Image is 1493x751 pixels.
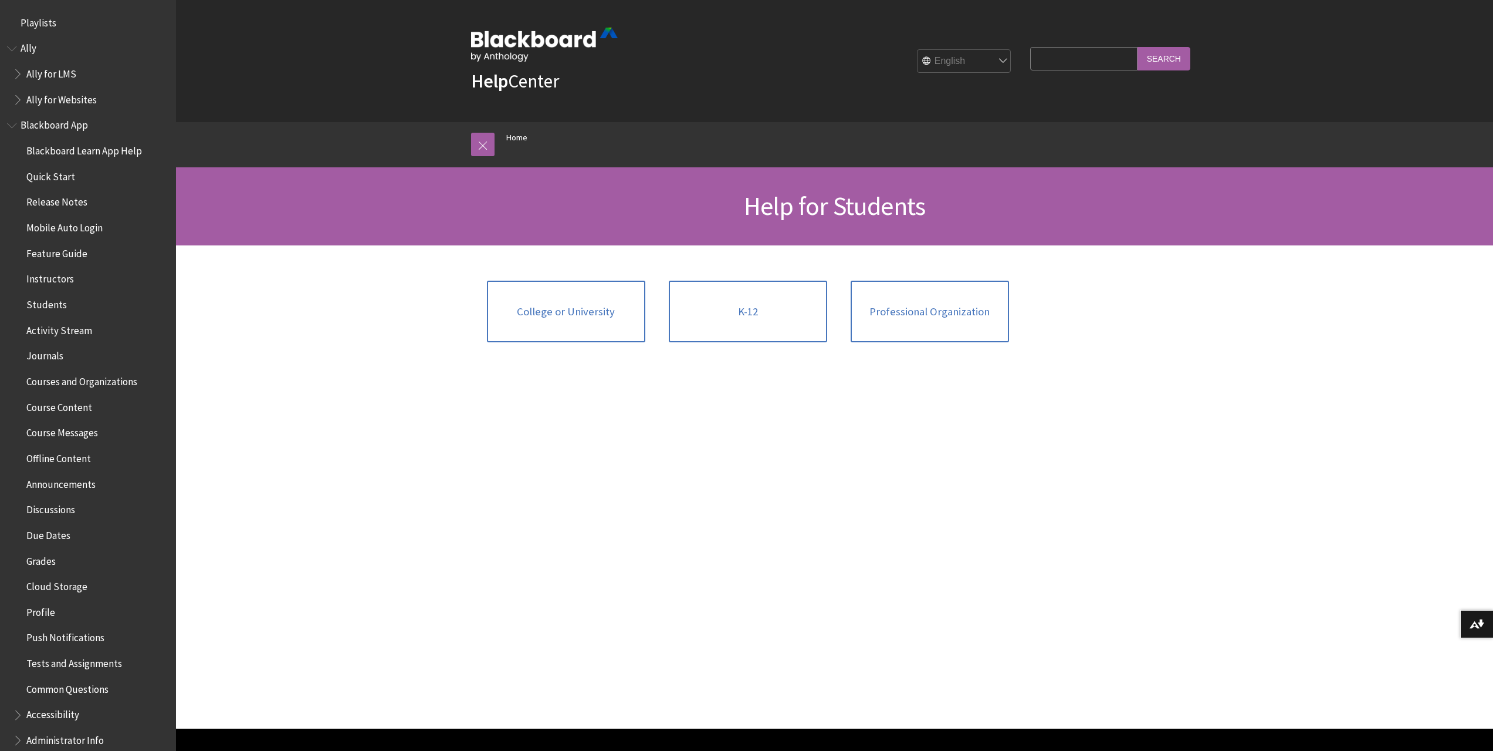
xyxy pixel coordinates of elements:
span: Ally for LMS [26,64,76,80]
a: Professional Organization [851,281,1009,343]
span: Cloud Storage [26,577,87,592]
span: Mobile Auto Login [26,218,103,234]
span: Students [26,295,67,311]
span: Announcements [26,474,96,490]
span: Ally [21,39,36,55]
span: Activity Stream [26,321,92,336]
span: Course Content [26,398,92,413]
span: Blackboard Learn App Help [26,141,142,157]
a: K-12 [669,281,827,343]
span: Ally for Websites [26,90,97,106]
input: Search [1137,47,1190,70]
a: College or University [487,281,645,343]
span: Instructors [26,270,74,285]
a: HelpCenter [471,69,559,93]
span: Common Questions [26,679,109,695]
span: Journals [26,346,63,362]
span: Course Messages [26,423,98,439]
span: Due Dates [26,526,70,541]
a: Home [506,130,527,145]
span: Release Notes [26,193,87,208]
strong: Help [471,69,508,93]
span: Help for Students [744,190,925,222]
span: Grades [26,551,56,567]
span: Playlists [21,13,56,29]
span: Discussions [26,500,75,516]
span: Administrator Info [26,730,104,746]
span: Blackboard App [21,116,88,132]
span: Quick Start [26,167,75,183]
span: Accessibility [26,705,79,721]
span: Tests and Assignments [26,654,122,669]
span: Feature Guide [26,244,87,260]
span: K-12 [738,305,758,318]
img: Blackboard by Anthology [471,28,618,62]
nav: Book outline for Anthology Ally Help [7,39,169,110]
select: Site Language Selector [918,50,1011,73]
span: Courses and Organizations [26,372,137,388]
span: Profile [26,602,55,618]
span: Push Notifications [26,628,104,644]
span: Professional Organization [869,305,990,318]
span: College or University [517,305,615,318]
span: Offline Content [26,449,91,464]
nav: Book outline for Blackboard App Help [7,116,169,750]
nav: Book outline for Playlists [7,13,169,33]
